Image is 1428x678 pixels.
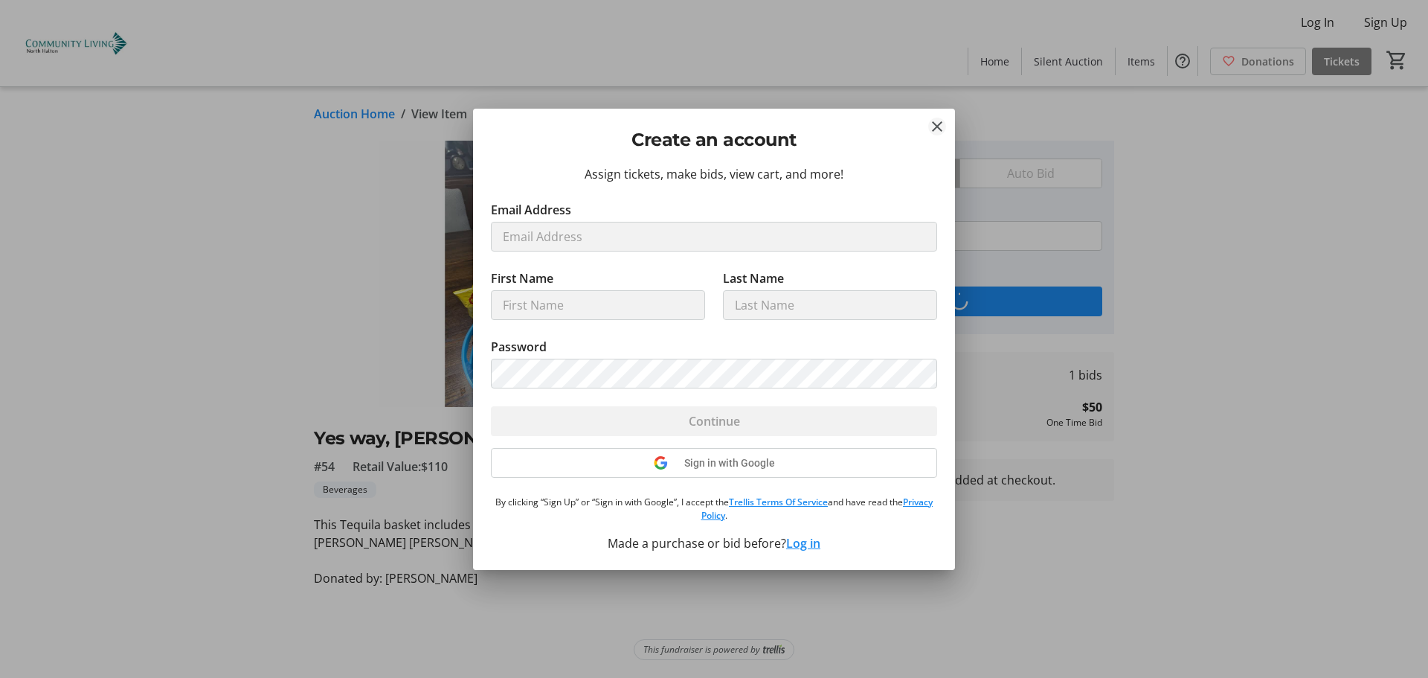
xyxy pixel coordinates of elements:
[491,127,937,153] h2: Create an account
[723,290,937,320] input: Last Name
[491,222,937,252] input: Email Address
[491,290,705,320] input: First Name
[491,496,937,522] p: By clicking “Sign Up” or “Sign in with Google”, I accept the and have read the .
[491,201,571,219] label: Email Address
[491,269,553,287] label: First Name
[786,534,820,552] button: Log in
[928,118,946,135] button: Close
[491,165,937,183] div: Assign tickets, make bids, view cart, and more!
[723,269,784,287] label: Last Name
[701,496,933,522] a: Privacy Policy
[729,496,828,508] a: Trellis Terms Of Service
[491,338,547,356] label: Password
[491,534,937,552] div: Made a purchase or bid before?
